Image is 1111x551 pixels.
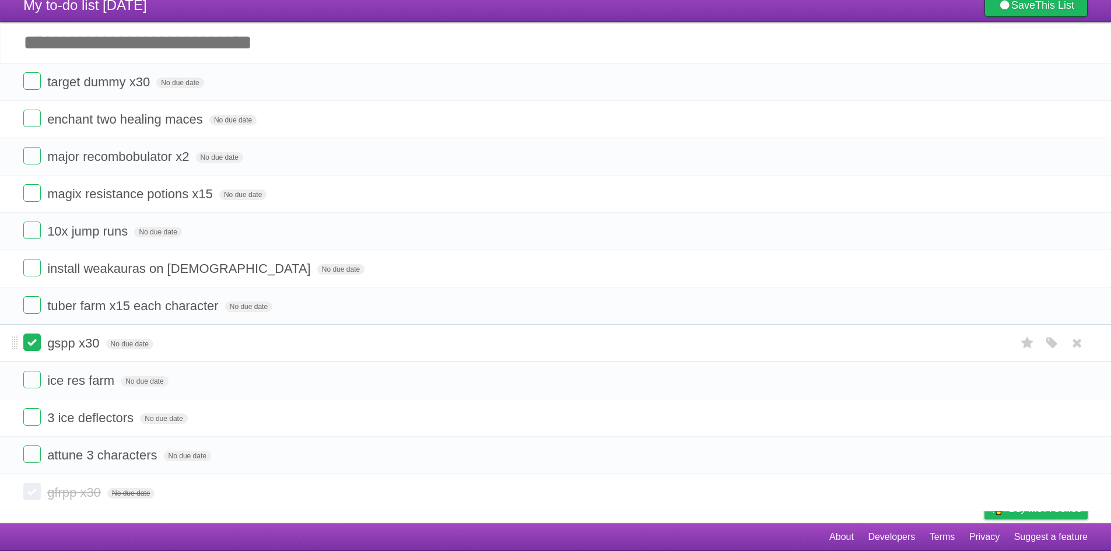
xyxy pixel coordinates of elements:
span: install weakauras on [DEMOGRAPHIC_DATA] [47,261,314,276]
label: Done [23,445,41,463]
label: Done [23,110,41,127]
span: No due date [156,78,204,88]
span: No due date [107,488,155,499]
a: Developers [868,526,915,548]
label: Done [23,371,41,388]
a: Terms [930,526,955,548]
span: gspp x30 [47,336,102,350]
span: magix resistance potions x15 [47,187,216,201]
a: About [829,526,854,548]
span: Buy me a coffee [1009,499,1082,519]
span: 10x jump runs [47,224,131,238]
span: major recombobulator x2 [47,149,192,164]
label: Done [23,408,41,426]
label: Done [23,259,41,276]
label: Done [23,184,41,202]
label: Done [23,296,41,314]
span: No due date [196,152,243,163]
label: Done [23,72,41,90]
span: No due date [106,339,153,349]
span: No due date [121,376,168,387]
a: Privacy [969,526,1000,548]
span: target dummy x30 [47,75,153,89]
span: No due date [219,189,267,200]
span: No due date [134,227,181,237]
span: ice res farm [47,373,117,388]
span: tuber farm x15 each character [47,299,221,313]
span: 3 ice deflectors [47,410,136,425]
label: Done [23,483,41,500]
span: No due date [317,264,365,275]
label: Star task [1017,334,1039,353]
label: Done [23,222,41,239]
label: Done [23,147,41,164]
label: Done [23,334,41,351]
span: No due date [164,451,211,461]
span: No due date [209,115,257,125]
span: attune 3 characters [47,448,160,462]
a: Suggest a feature [1014,526,1088,548]
span: No due date [225,301,272,312]
span: No due date [140,413,187,424]
span: gfrpp x30 [47,485,104,500]
span: enchant two healing maces [47,112,206,127]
